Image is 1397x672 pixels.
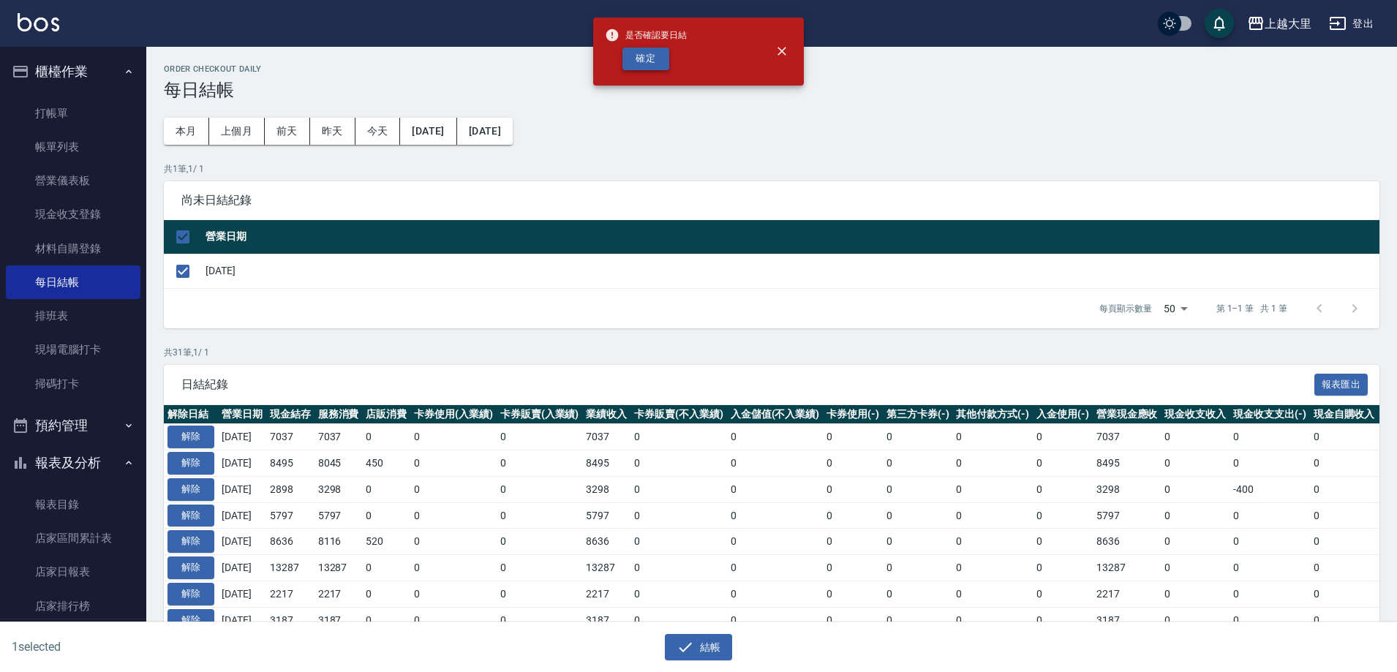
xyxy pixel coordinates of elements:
[315,502,363,529] td: 5797
[1314,374,1368,396] button: 報表匯出
[218,405,266,424] th: 營業日期
[1310,607,1379,633] td: 0
[266,476,315,502] td: 2898
[952,555,1033,581] td: 0
[823,607,883,633] td: 0
[410,529,497,555] td: 0
[218,529,266,555] td: [DATE]
[727,502,824,529] td: 0
[410,607,497,633] td: 0
[1093,581,1161,607] td: 2217
[315,405,363,424] th: 服務消費
[630,450,727,477] td: 0
[952,502,1033,529] td: 0
[1323,10,1379,37] button: 登出
[582,529,630,555] td: 8636
[630,405,727,424] th: 卡券販賣(不入業績)
[823,450,883,477] td: 0
[218,555,266,581] td: [DATE]
[497,424,583,450] td: 0
[1310,476,1379,502] td: 0
[1265,15,1311,33] div: 上越大里
[883,555,953,581] td: 0
[202,254,1379,288] td: [DATE]
[1230,476,1310,502] td: -400
[1310,424,1379,450] td: 0
[6,53,140,91] button: 櫃檯作業
[6,299,140,333] a: 排班表
[6,589,140,623] a: 店家排行榜
[605,28,687,42] span: 是否確認要日結
[1310,555,1379,581] td: 0
[6,488,140,521] a: 報表目錄
[1033,476,1093,502] td: 0
[167,478,214,501] button: 解除
[6,130,140,164] a: 帳單列表
[823,502,883,529] td: 0
[362,607,410,633] td: 0
[6,407,140,445] button: 預約管理
[1310,405,1379,424] th: 現金自購收入
[823,405,883,424] th: 卡券使用(-)
[952,450,1033,477] td: 0
[952,581,1033,607] td: 0
[883,607,953,633] td: 0
[266,424,315,450] td: 7037
[883,581,953,607] td: 0
[497,555,583,581] td: 0
[1093,450,1161,477] td: 8495
[410,424,497,450] td: 0
[727,581,824,607] td: 0
[952,405,1033,424] th: 其他付款方式(-)
[1093,529,1161,555] td: 8636
[582,405,630,424] th: 業績收入
[362,450,410,477] td: 450
[1230,450,1310,477] td: 0
[1093,555,1161,581] td: 13287
[218,502,266,529] td: [DATE]
[727,607,824,633] td: 0
[1310,502,1379,529] td: 0
[1093,424,1161,450] td: 7037
[727,529,824,555] td: 0
[209,118,265,145] button: 上個月
[582,476,630,502] td: 3298
[266,405,315,424] th: 現金結存
[164,118,209,145] button: 本月
[497,529,583,555] td: 0
[883,450,953,477] td: 0
[582,424,630,450] td: 7037
[310,118,355,145] button: 昨天
[6,555,140,589] a: 店家日報表
[1161,581,1230,607] td: 0
[6,444,140,482] button: 報表及分析
[823,529,883,555] td: 0
[497,581,583,607] td: 0
[1161,555,1230,581] td: 0
[218,581,266,607] td: [DATE]
[952,424,1033,450] td: 0
[266,529,315,555] td: 8636
[6,97,140,130] a: 打帳單
[266,581,315,607] td: 2217
[410,476,497,502] td: 0
[1033,405,1093,424] th: 入金使用(-)
[1230,607,1310,633] td: 0
[167,505,214,527] button: 解除
[315,555,363,581] td: 13287
[1033,555,1093,581] td: 0
[1161,476,1230,502] td: 0
[1310,581,1379,607] td: 0
[362,555,410,581] td: 0
[883,424,953,450] td: 0
[582,607,630,633] td: 3187
[218,450,266,477] td: [DATE]
[1161,424,1230,450] td: 0
[410,581,497,607] td: 0
[1216,302,1287,315] p: 第 1–1 筆 共 1 筆
[630,581,727,607] td: 0
[362,502,410,529] td: 0
[1230,555,1310,581] td: 0
[1093,607,1161,633] td: 3187
[1230,529,1310,555] td: 0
